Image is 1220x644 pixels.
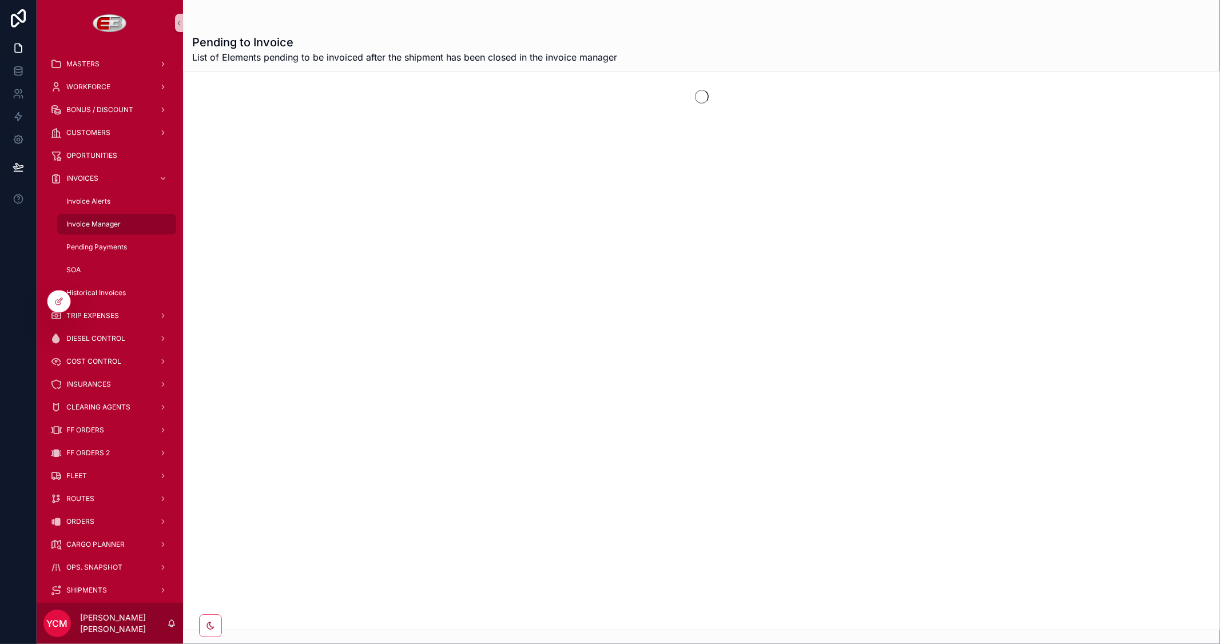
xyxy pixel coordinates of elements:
[47,617,68,630] span: YCM
[43,122,176,143] a: CUSTOMERS
[66,380,111,389] span: INSURANCES
[57,191,176,212] a: Invoice Alerts
[43,305,176,326] a: TRIP EXPENSES
[43,397,176,418] a: CLEARING AGENTS
[43,488,176,509] a: ROUTES
[66,197,110,206] span: Invoice Alerts
[43,580,176,601] a: SHIPMENTS
[66,586,107,595] span: SHIPMENTS
[43,374,176,395] a: INSURANCES
[43,145,176,166] a: OPORTUNITIES
[66,59,100,69] span: MASTERS
[66,448,110,458] span: FF ORDERS 2
[43,511,176,532] a: ORDERS
[66,403,130,412] span: CLEARING AGENTS
[66,426,104,435] span: FF ORDERS
[66,265,81,275] span: SOA
[66,288,126,297] span: Historical Invoices
[66,563,122,572] span: OPS. SNAPSHOT
[43,534,176,555] a: CARGO PLANNER
[43,443,176,463] a: FF ORDERS 2
[43,420,176,440] a: FF ORDERS
[37,46,183,603] div: scrollable content
[43,466,176,486] a: FLEET
[66,357,121,366] span: COST CONTROL
[66,220,121,229] span: Invoice Manager
[66,334,125,343] span: DIESEL CONTROL
[192,50,617,64] span: List of Elements pending to be invoiced after the shipment has been closed in the invoice manager
[43,351,176,372] a: COST CONTROL
[43,328,176,349] a: DIESEL CONTROL
[66,82,110,92] span: WORKFORCE
[93,14,128,32] img: App logo
[66,128,110,137] span: CUSTOMERS
[192,34,617,50] h1: Pending to Invoice
[57,283,176,303] a: Historical Invoices
[66,311,119,320] span: TRIP EXPENSES
[43,168,176,189] a: INVOICES
[66,243,127,252] span: Pending Payments
[57,237,176,257] a: Pending Payments
[66,151,117,160] span: OPORTUNITIES
[66,471,87,480] span: FLEET
[43,100,176,120] a: BONUS / DISCOUNT
[80,612,167,635] p: [PERSON_NAME] [PERSON_NAME]
[43,54,176,74] a: MASTERS
[57,214,176,234] a: Invoice Manager
[66,517,94,526] span: ORDERS
[66,540,125,549] span: CARGO PLANNER
[43,77,176,97] a: WORKFORCE
[57,260,176,280] a: SOA
[66,105,133,114] span: BONUS / DISCOUNT
[66,494,94,503] span: ROUTES
[66,174,98,183] span: INVOICES
[43,557,176,578] a: OPS. SNAPSHOT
